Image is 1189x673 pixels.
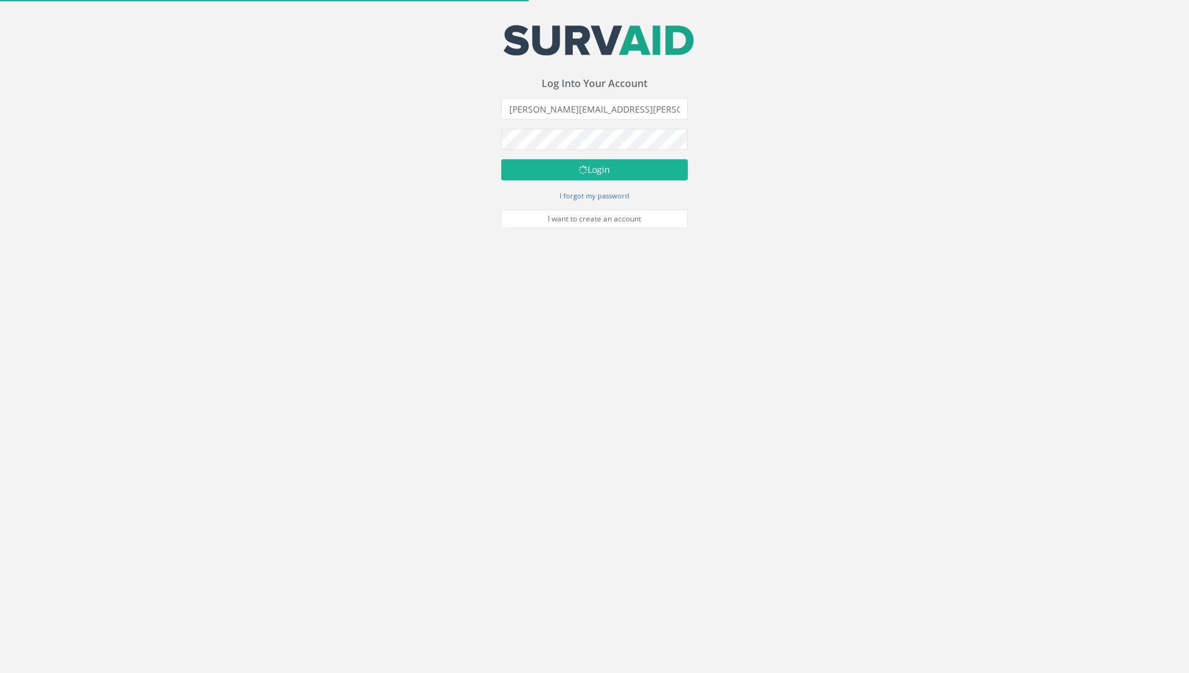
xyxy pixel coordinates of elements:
button: Login [501,159,688,180]
small: I forgot my password [560,191,629,200]
a: I want to create an account [501,210,688,228]
input: Email [501,98,688,119]
h3: Log Into Your Account [501,78,688,90]
a: I forgot my password [560,190,629,201]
